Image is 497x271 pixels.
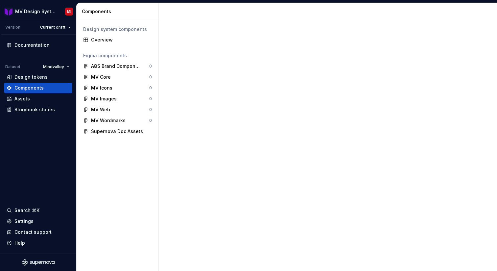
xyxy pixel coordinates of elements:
a: MV Images0 [81,94,154,104]
a: MV Icons0 [81,83,154,93]
div: MV Web [91,106,110,113]
div: MV Icons [91,85,112,91]
button: Current draft [37,23,74,32]
a: Components [4,83,72,93]
a: Supernova Doc Assets [81,126,154,137]
div: Dataset [5,64,20,69]
button: Help [4,238,72,248]
a: Design tokens [4,72,72,82]
span: Mindvalley [43,64,64,69]
button: Search ⌘K [4,205,72,216]
div: Figma components [83,52,152,59]
div: MI [67,9,71,14]
a: MV Web0 [81,104,154,115]
div: Documentation [14,42,50,48]
div: Contact support [14,229,52,235]
div: MV Design System [15,8,57,15]
span: Current draft [40,25,65,30]
div: Search ⌘K [14,207,39,214]
div: AQS Brand Components [91,63,140,69]
a: Assets [4,94,72,104]
svg: Supernova Logo [22,259,55,266]
a: MV Core0 [81,72,154,82]
div: 0 [149,85,152,91]
div: 0 [149,74,152,80]
img: b3ac2a31-7ea9-4fd1-9cb6-08b90a735998.png [5,8,12,15]
button: Mindvalley [40,62,72,71]
div: Design tokens [14,74,48,80]
div: Supernova Doc Assets [91,128,143,135]
div: Settings [14,218,34,225]
div: MV Wordmarks [91,117,126,124]
div: Version [5,25,20,30]
a: Documentation [4,40,72,50]
div: 0 [149,118,152,123]
div: Design system components [83,26,152,33]
div: Components [14,85,44,91]
div: MV Core [91,74,111,80]
div: Help [14,240,25,246]
div: 0 [149,64,152,69]
a: MV Wordmarks0 [81,115,154,126]
a: Settings [4,216,72,227]
button: Contact support [4,227,72,237]
div: MV Images [91,95,117,102]
a: Overview [81,35,154,45]
a: Storybook stories [4,104,72,115]
div: Assets [14,95,30,102]
a: AQS Brand Components0 [81,61,154,71]
div: 0 [149,107,152,112]
div: Storybook stories [14,106,55,113]
button: MV Design SystemMI [1,4,75,18]
div: Overview [91,37,152,43]
div: 0 [149,96,152,101]
div: Components [82,8,156,15]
